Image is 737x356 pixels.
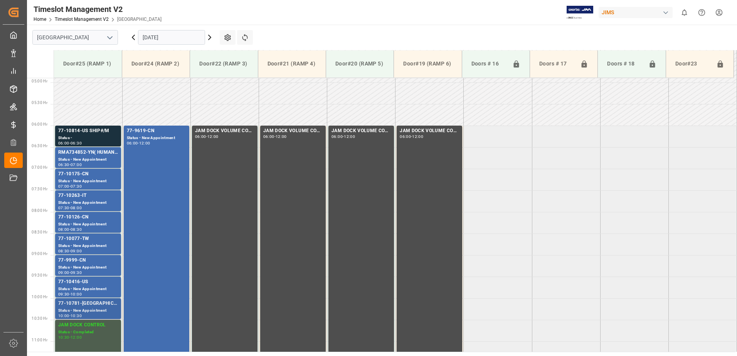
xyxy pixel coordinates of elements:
[69,228,71,231] div: -
[400,57,455,71] div: Door#19 (RAMP 6)
[263,127,323,135] div: JAM DOCK VOLUME CONTROL
[276,135,287,138] div: 12:00
[32,295,47,299] span: 10:00 Hr
[60,57,116,71] div: Door#25 (RAMP 1)
[58,192,118,200] div: 77-10263-IT
[127,135,186,141] div: Status - New Appointment
[32,252,47,256] span: 09:00 Hr
[58,156,118,163] div: Status - New Appointment
[32,187,47,191] span: 07:30 Hr
[344,135,355,138] div: 12:00
[32,79,47,83] span: 05:00 Hr
[71,314,82,317] div: 10:30
[127,127,186,135] div: 77-9619-CN
[32,165,47,170] span: 07:00 Hr
[69,314,71,317] div: -
[34,3,162,15] div: Timeslot Management V2
[71,249,82,253] div: 09:00
[58,321,118,329] div: JAM DOCK CONTROL
[58,307,118,314] div: Status - New Appointment
[32,230,47,234] span: 08:30 Hr
[207,135,219,138] div: 12:00
[58,336,69,339] div: 10:30
[32,101,47,105] span: 05:30 Hr
[128,57,183,71] div: Door#24 (RAMP 2)
[195,135,206,138] div: 06:00
[69,141,71,145] div: -
[69,206,71,210] div: -
[599,7,673,18] div: JIMS
[58,329,118,336] div: Status - Completed
[71,336,82,339] div: 12:00
[693,4,710,21] button: Help Center
[71,228,82,231] div: 08:30
[58,264,118,271] div: Status - New Appointment
[58,135,118,141] div: Status -
[138,30,205,45] input: DD.MM.YYYY
[58,213,118,221] div: 77-10126-CN
[69,271,71,274] div: -
[567,6,593,19] img: Exertis%20JAM%20-%20Email%20Logo.jpg_1722504956.jpg
[71,206,82,210] div: 08:00
[58,278,118,286] div: 77-10416-US
[32,273,47,277] span: 09:30 Hr
[58,314,69,317] div: 10:00
[69,185,71,188] div: -
[411,135,412,138] div: -
[58,249,69,253] div: 08:30
[274,135,276,138] div: -
[332,57,387,71] div: Door#20 (RAMP 5)
[139,141,150,145] div: 12:00
[71,271,82,274] div: 09:30
[672,57,713,71] div: Door#23
[58,185,69,188] div: 07:00
[71,163,82,166] div: 07:00
[604,57,645,71] div: Doors # 18
[69,249,71,253] div: -
[58,163,69,166] div: 06:30
[536,57,577,71] div: Doors # 17
[32,30,118,45] input: Type to search/select
[331,135,343,138] div: 06:00
[400,127,459,135] div: JAM DOCK VOLUME CONTROL
[32,122,47,126] span: 06:00 Hr
[468,57,509,71] div: Doors # 16
[58,228,69,231] div: 08:00
[32,338,47,342] span: 11:00 Hr
[58,300,118,307] div: 77-10781-[GEOGRAPHIC_DATA]
[58,206,69,210] div: 07:30
[58,271,69,274] div: 09:00
[58,221,118,228] div: Status - New Appointment
[58,257,118,264] div: 77-9999-CN
[331,127,391,135] div: JAM DOCK VOLUME CONTROL
[264,57,320,71] div: Door#21 (RAMP 4)
[32,316,47,321] span: 10:30 Hr
[69,336,71,339] div: -
[58,127,118,135] div: 77-10814-US SHIP#/M
[138,141,139,145] div: -
[58,141,69,145] div: 06:00
[71,185,82,188] div: 07:30
[676,4,693,21] button: show 0 new notifications
[263,135,274,138] div: 06:00
[32,144,47,148] span: 06:30 Hr
[412,135,423,138] div: 12:00
[58,200,118,206] div: Status - New Appointment
[127,141,138,145] div: 06:00
[58,235,118,243] div: 77-10077-TW
[343,135,344,138] div: -
[58,178,118,185] div: Status - New Appointment
[55,17,109,22] a: Timeslot Management V2
[195,127,254,135] div: JAM DOCK VOLUME CONTROL
[69,292,71,296] div: -
[69,163,71,166] div: -
[71,141,82,145] div: 06:30
[58,292,69,296] div: 09:30
[206,135,207,138] div: -
[599,5,676,20] button: JIMS
[104,32,115,44] button: open menu
[32,208,47,213] span: 08:00 Hr
[400,135,411,138] div: 06:00
[71,292,82,296] div: 10:00
[58,170,118,178] div: 77-10175-CN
